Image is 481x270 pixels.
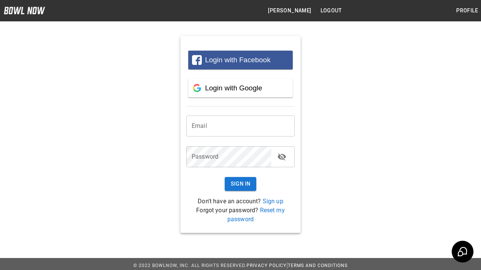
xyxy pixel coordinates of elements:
[318,4,345,18] button: Logout
[205,84,262,92] span: Login with Google
[205,56,271,64] span: Login with Facebook
[186,206,295,224] p: Forgot your password?
[288,263,348,268] a: Terms and Conditions
[4,7,45,14] img: logo
[453,4,481,18] button: Profile
[263,198,283,205] a: Sign up
[188,51,293,69] button: Login with Facebook
[265,4,314,18] button: [PERSON_NAME]
[133,263,247,268] span: © 2022 BowlNow, Inc. All Rights Reserved.
[247,263,286,268] a: Privacy Policy
[274,149,289,164] button: toggle password visibility
[225,177,257,191] button: Sign In
[188,79,293,97] button: Login with Google
[227,207,285,223] a: Reset my password
[186,197,295,206] p: Don't have an account?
